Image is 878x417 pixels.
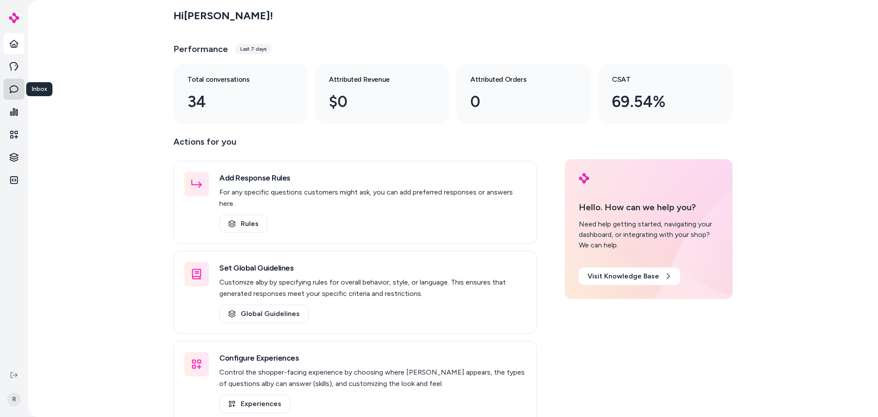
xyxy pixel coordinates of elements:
[329,90,422,114] div: $0
[187,74,280,85] h3: Total conversations
[173,135,537,156] p: Actions for you
[173,9,273,22] h2: Hi [PERSON_NAME] !
[456,64,591,124] a: Attributed Orders 0
[315,64,449,124] a: Attributed Revenue $0
[579,201,719,214] p: Hello. How can we help you?
[235,44,272,54] div: Last 7 days
[219,215,268,233] a: Rules
[219,305,309,323] a: Global Guidelines
[329,74,422,85] h3: Attributed Revenue
[173,43,228,55] h3: Performance
[219,262,526,274] h3: Set Global Guidelines
[5,386,23,414] button: R
[26,82,52,96] div: Inbox
[219,277,526,299] p: Customize alby by specifying rules for overall behavior, style, or language. This ensures that ge...
[470,90,563,114] div: 0
[187,90,280,114] div: 34
[7,393,21,407] span: R
[579,268,680,285] a: Visit Knowledge Base
[219,172,526,184] h3: Add Response Rules
[9,13,19,23] img: alby Logo
[612,90,705,114] div: 69.54%
[598,64,733,124] a: CSAT 69.54%
[470,74,563,85] h3: Attributed Orders
[219,395,290,413] a: Experiences
[612,74,705,85] h3: CSAT
[219,352,526,364] h3: Configure Experiences
[579,219,719,250] div: Need help getting started, navigating your dashboard, or integrating with your shop? We can help.
[219,187,526,209] p: For any specific questions customers might ask, you can add preferred responses or answers here.
[173,64,308,124] a: Total conversations 34
[579,173,589,184] img: alby Logo
[219,367,526,389] p: Control the shopper-facing experience by choosing where [PERSON_NAME] appears, the types of quest...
